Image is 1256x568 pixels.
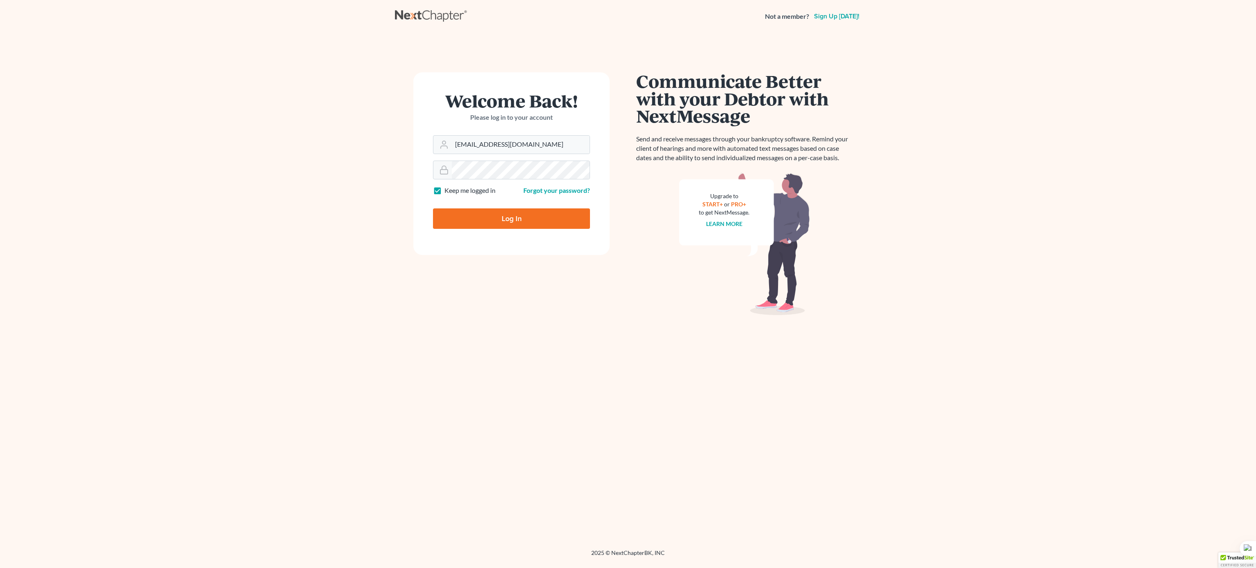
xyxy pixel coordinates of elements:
input: Email Address [452,136,590,154]
strong: Not a member? [765,12,809,21]
h1: Communicate Better with your Debtor with NextMessage [636,72,853,125]
a: Forgot your password? [523,186,590,194]
div: TrustedSite Certified [1218,552,1256,568]
a: Sign up [DATE]! [812,13,861,20]
p: Please log in to your account [433,113,590,122]
a: PRO+ [731,201,746,208]
a: Learn more [706,220,742,227]
h1: Welcome Back! [433,92,590,110]
input: Log In [433,208,590,229]
div: 2025 © NextChapterBK, INC [395,549,861,564]
span: or [724,201,730,208]
p: Send and receive messages through your bankruptcy software. Remind your client of hearings and mo... [636,134,853,163]
div: Upgrade to [699,192,749,200]
div: to get NextMessage. [699,208,749,217]
img: nextmessage_bg-59042aed3d76b12b5cd301f8e5b87938c9018125f34e5fa2b7a6b67550977c72.svg [679,172,810,315]
a: START+ [702,201,723,208]
label: Keep me logged in [444,186,496,195]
